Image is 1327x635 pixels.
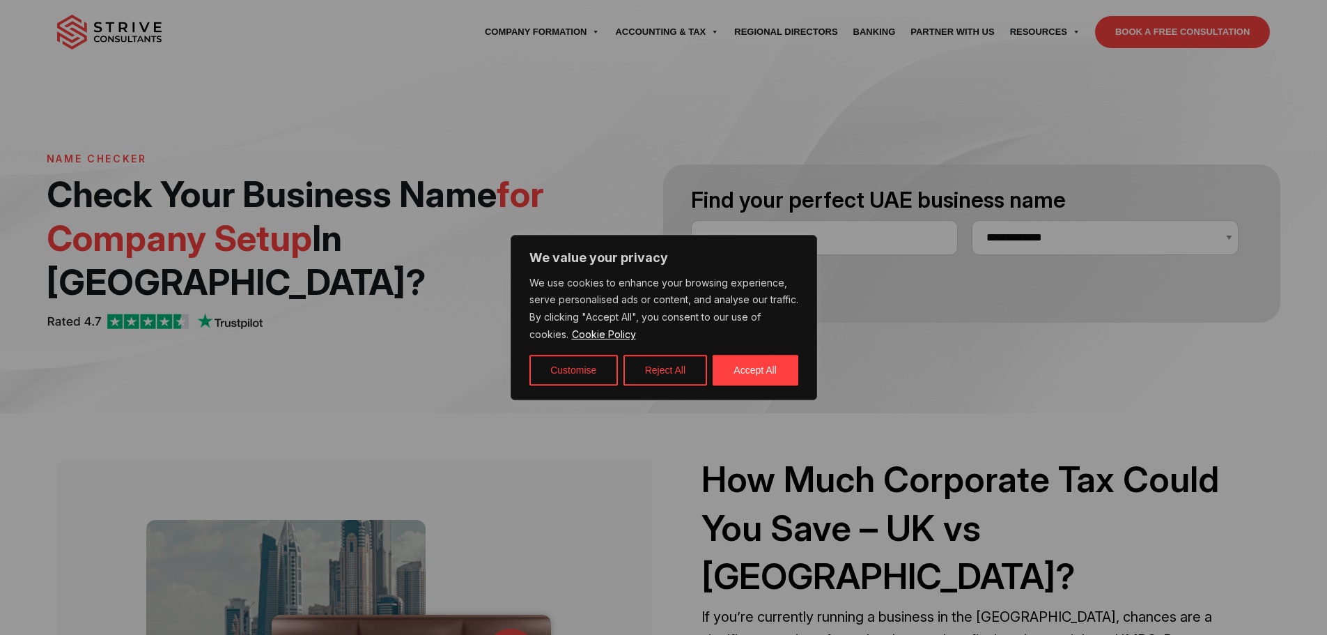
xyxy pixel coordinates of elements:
[529,250,798,266] p: We value your privacy
[713,355,798,385] button: Accept All
[529,355,618,385] button: Customise
[511,235,817,401] div: We value your privacy
[571,328,637,341] a: Cookie Policy
[623,355,707,385] button: Reject All
[529,275,798,344] p: We use cookies to enhance your browsing experience, serve personalised ads or content, and analys...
